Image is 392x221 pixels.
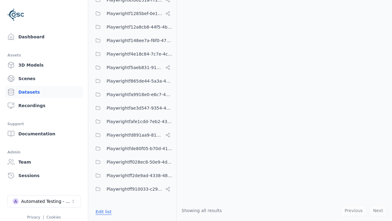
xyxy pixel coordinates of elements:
[92,61,173,74] button: Playwrightf5aeb831-9105-46b5-9a9b-c943ac435ad3
[92,21,173,33] button: Playwrightf12a8cb8-44f5-4bf0-b292-721ddd8e7e42
[107,50,173,58] span: Playwrightf4e18c84-7c7e-4c28-bfa4-7be69262452c
[92,102,173,114] button: Playwrightfae3d547-9354-4b34-ba80-334734bb31d4
[107,145,173,152] span: Playwrightfde80f05-b70d-4104-ad1c-b71865a0eedf
[92,129,173,141] button: Playwrightfd891aa9-817c-4b53-b4a5-239ad8786b13
[7,52,81,59] div: Assets
[107,64,163,71] span: Playwrightf5aeb831-9105-46b5-9a9b-c943ac435ad3
[92,115,173,128] button: Playwrightfafe1cdd-7eb2-4390-bfe1-ed4773ecffac
[7,6,24,23] img: Logo
[107,10,163,17] span: Playwrightf1285bef-0e1f-4916-a3c2-d80ed4e692e1
[43,215,44,219] span: |
[7,195,81,207] button: Select a workspace
[27,215,40,219] a: Privacy
[5,156,83,168] a: Team
[5,99,83,112] a: Recordings
[182,208,222,213] span: Showing all results
[107,77,173,85] span: Playwrightf865de44-5a3a-4288-a605-65bfd134d238
[107,37,173,44] span: Playwrightf148ee7a-f6f0-478b-8659-42bd4a5eac88
[92,7,173,20] button: Playwrightf1285bef-0e1f-4916-a3c2-d80ed4e692e1
[5,128,83,140] a: Documentation
[5,169,83,182] a: Sessions
[92,206,115,217] button: Edit list
[107,131,163,139] span: Playwrightfd891aa9-817c-4b53-b4a5-239ad8786b13
[107,172,173,179] span: Playwrightff2de9ad-4338-48c0-bd04-efed0ef8cbf4
[107,118,173,125] span: Playwrightfafe1cdd-7eb2-4390-bfe1-ed4773ecffac
[92,48,173,60] button: Playwrightf4e18c84-7c7e-4c28-bfa4-7be69262452c
[47,215,61,219] a: Cookies
[92,169,173,182] button: Playwrightff2de9ad-4338-48c0-bd04-efed0ef8cbf4
[107,91,173,98] span: Playwrightfa9918e0-e6c7-48e0-9ade-ec9b0f0d9008
[7,149,81,156] div: Admin
[92,183,173,195] button: Playwrightff910033-c297-413c-9627-78f34a067480
[92,142,173,155] button: Playwrightfde80f05-b70d-4104-ad1c-b71865a0eedf
[92,34,173,47] button: Playwrightf148ee7a-f6f0-478b-8659-42bd4a5eac88
[13,198,19,204] div: A
[107,158,173,166] span: Playwrightff028ec8-50e9-4dd8-81bd-941bca1e104f
[107,185,163,193] span: Playwrightff910033-c297-413c-9627-78f34a067480
[92,75,173,87] button: Playwrightf865de44-5a3a-4288-a605-65bfd134d238
[7,120,81,128] div: Support
[107,104,173,112] span: Playwrightfae3d547-9354-4b34-ba80-334734bb31d4
[107,23,173,31] span: Playwrightf12a8cb8-44f5-4bf0-b292-721ddd8e7e42
[92,156,173,168] button: Playwrightff028ec8-50e9-4dd8-81bd-941bca1e104f
[92,88,173,101] button: Playwrightfa9918e0-e6c7-48e0-9ade-ec9b0f0d9008
[5,31,83,43] a: Dashboard
[5,59,83,71] a: 3D Models
[5,72,83,85] a: Scenes
[21,198,71,204] div: Automated Testing - Playwright
[5,86,83,98] a: Datasets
